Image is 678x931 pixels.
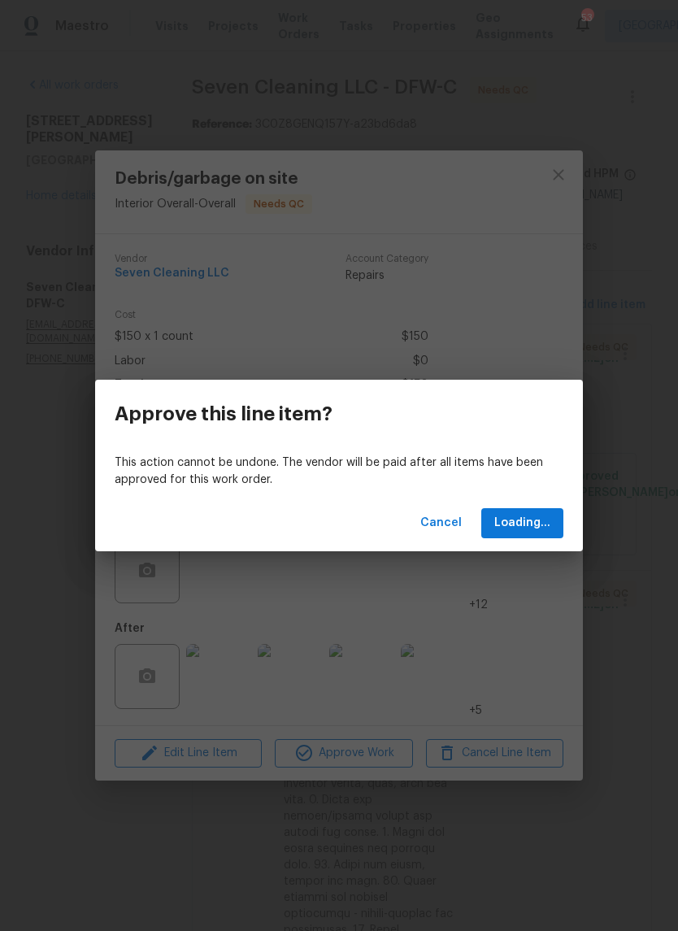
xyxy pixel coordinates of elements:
button: Loading... [481,508,563,538]
h3: Approve this line item? [115,402,332,425]
p: This action cannot be undone. The vendor will be paid after all items have been approved for this... [115,455,563,489]
button: Cancel [414,508,468,538]
span: Cancel [420,513,462,533]
span: Loading... [494,513,550,533]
